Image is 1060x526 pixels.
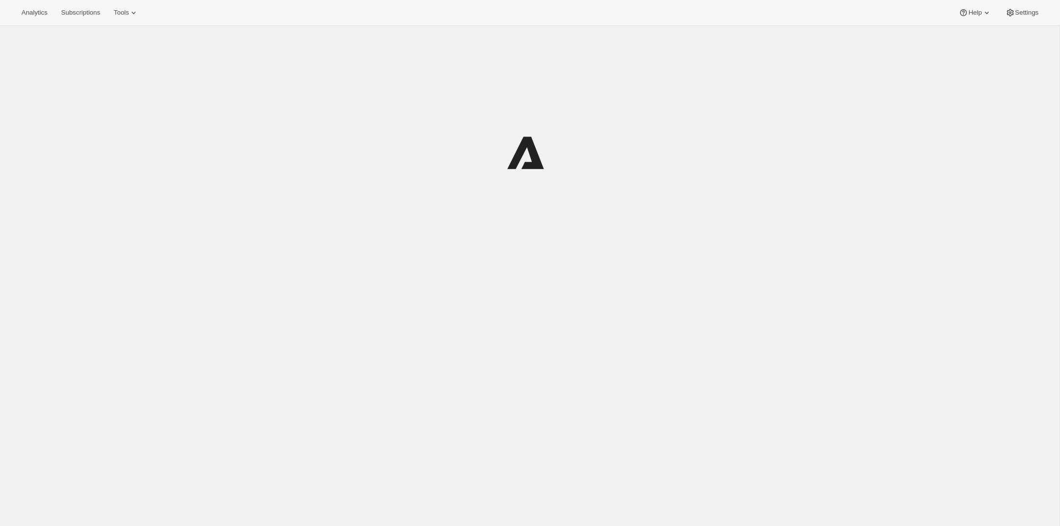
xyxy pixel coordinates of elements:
[953,6,997,19] button: Help
[61,9,100,17] span: Subscriptions
[1000,6,1044,19] button: Settings
[114,9,129,17] span: Tools
[16,6,53,19] button: Analytics
[55,6,106,19] button: Subscriptions
[21,9,47,17] span: Analytics
[968,9,981,17] span: Help
[108,6,144,19] button: Tools
[1015,9,1039,17] span: Settings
